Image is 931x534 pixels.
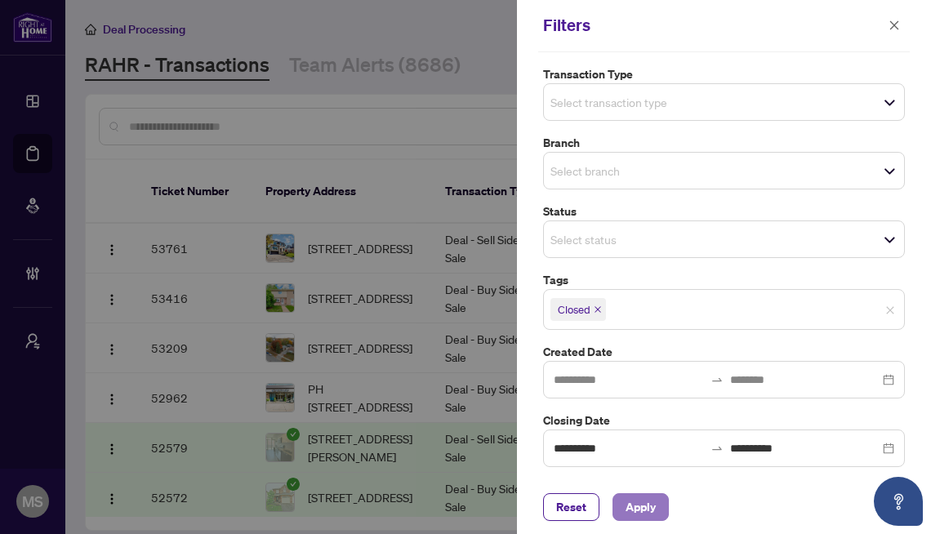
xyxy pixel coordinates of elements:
span: swap-right [710,442,724,455]
label: Closing Date [543,412,905,429]
span: Closed [550,298,606,321]
button: Apply [612,493,669,521]
button: Open asap [874,477,923,526]
button: Reset [543,493,599,521]
label: Created Date [543,343,905,361]
span: to [710,442,724,455]
span: swap-right [710,373,724,386]
div: Filters [543,13,884,38]
label: Status [543,202,905,220]
span: to [710,373,724,386]
span: close [885,305,895,315]
label: Tags [543,271,905,289]
label: Transaction Type [543,65,905,83]
span: close [594,305,602,314]
span: close [889,20,900,31]
span: Reset [556,494,586,520]
label: Branch [543,134,905,152]
span: Apply [626,494,656,520]
span: Closed [558,301,590,318]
